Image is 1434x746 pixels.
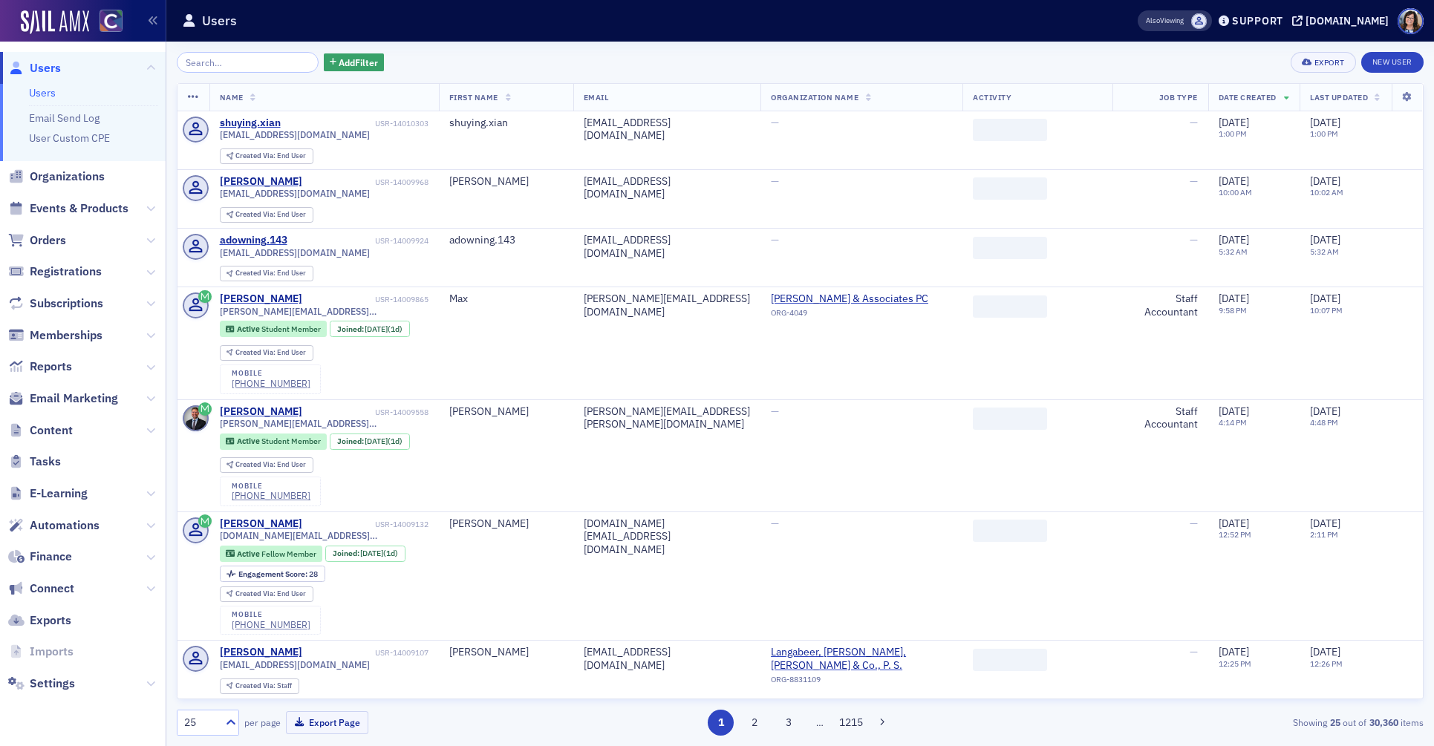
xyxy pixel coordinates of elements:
span: Memberships [30,327,102,344]
a: [PERSON_NAME] [220,292,302,306]
time: 12:25 PM [1219,658,1251,669]
span: Content [30,422,73,439]
span: Engagement Score : [238,569,309,579]
div: [PHONE_NUMBER] [232,490,310,501]
div: USR-14010303 [283,119,428,128]
span: [EMAIL_ADDRESS][DOMAIN_NAME] [220,129,370,140]
span: [EMAIL_ADDRESS][DOMAIN_NAME] [220,659,370,670]
div: [PERSON_NAME] [449,646,563,659]
a: E-Learning [8,485,88,502]
a: Content [8,422,73,439]
span: [DATE] [365,436,388,446]
div: mobile [232,369,310,378]
time: 4:48 PM [1310,417,1338,428]
span: Active [237,436,261,446]
span: Active [237,324,261,334]
div: (1d) [360,549,398,558]
a: Registrations [8,264,102,280]
span: [DATE] [1310,405,1340,418]
span: [DOMAIN_NAME][EMAIL_ADDRESS][DOMAIN_NAME] [220,530,428,541]
a: [PERSON_NAME] & Associates PC [771,292,928,306]
time: 4:14 PM [1219,417,1247,428]
div: (1d) [365,436,403,446]
div: Created Via: End User [220,207,313,223]
a: [PERSON_NAME] [220,405,302,419]
span: Exports [30,612,71,629]
span: — [1190,174,1198,188]
span: [DATE] [1219,116,1249,129]
span: Active [237,549,261,559]
div: [EMAIL_ADDRESS][DOMAIN_NAME] [584,175,750,201]
span: Date Created [1219,92,1277,102]
button: Export Page [286,711,368,734]
span: Activity [973,92,1011,102]
label: per page [244,716,281,729]
span: Viewing [1146,16,1184,26]
span: — [771,174,779,188]
span: First Name [449,92,498,102]
a: Organizations [8,168,105,185]
time: 12:26 PM [1310,658,1343,669]
time: 9:58 PM [1219,305,1247,315]
div: (1d) [365,324,403,334]
span: [PERSON_NAME][EMAIL_ADDRESS][PERSON_NAME][DOMAIN_NAME] [220,418,428,429]
div: Staff Accountant [1123,292,1198,318]
button: Export [1291,52,1355,73]
span: Orders [30,232,66,249]
div: Joined: 2025-08-26 00:00:00 [330,321,410,337]
a: Active Student Member [226,324,320,334]
img: SailAMX [100,10,123,33]
a: Tasks [8,454,61,470]
a: shuying.xian [220,117,281,130]
div: adowning.143 [449,234,563,247]
div: Joined: 2025-08-26 00:00:00 [325,546,405,562]
time: 5:32 AM [1219,246,1248,257]
time: 10:07 PM [1310,305,1343,315]
div: End User [235,269,306,278]
span: Joined : [337,436,365,446]
time: 1:00 PM [1219,128,1247,139]
a: Subscriptions [8,295,103,312]
span: [DATE] [1219,405,1249,418]
span: Job Type [1159,92,1198,102]
a: Exports [8,612,71,629]
span: ‌ [973,119,1047,141]
span: Piyali Chatterjee [1191,13,1207,29]
div: Active: Active: Student Member [220,433,327,450]
div: Created Via: End User [220,345,313,361]
span: Joined : [337,324,365,334]
span: ‌ [973,408,1047,430]
span: Automations [30,517,100,534]
div: USR-14009132 [304,520,428,529]
a: User Custom CPE [29,131,110,145]
div: 25 [184,715,217,730]
a: Active Fellow Member [226,549,316,558]
span: Fellow Member [261,549,316,559]
span: [DATE] [1310,517,1340,530]
a: [PERSON_NAME] [220,175,302,189]
span: Tasks [30,454,61,470]
div: [PERSON_NAME] [220,517,302,531]
a: View Homepage [89,10,123,35]
span: Users [30,60,61,76]
span: Cahill & Associates PC [771,292,928,306]
span: Add Filter [339,56,378,69]
time: 5:32 AM [1310,246,1339,257]
div: [PERSON_NAME][EMAIL_ADDRESS][PERSON_NAME][DOMAIN_NAME] [584,405,750,431]
span: Name [220,92,244,102]
span: Created Via : [235,347,277,357]
span: — [1190,517,1198,530]
time: 10:00 AM [1219,187,1252,197]
time: 12:52 PM [1219,529,1251,540]
div: USR-14009924 [290,236,428,246]
span: ‌ [973,295,1047,318]
span: Organizations [30,168,105,185]
div: Created Via: End User [220,586,313,602]
div: USR-14009107 [304,648,428,658]
span: Created Via : [235,209,277,219]
span: [PERSON_NAME][EMAIL_ADDRESS][DOMAIN_NAME] [220,306,428,317]
div: Support [1232,14,1283,27]
div: Showing out of items [1018,716,1424,729]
